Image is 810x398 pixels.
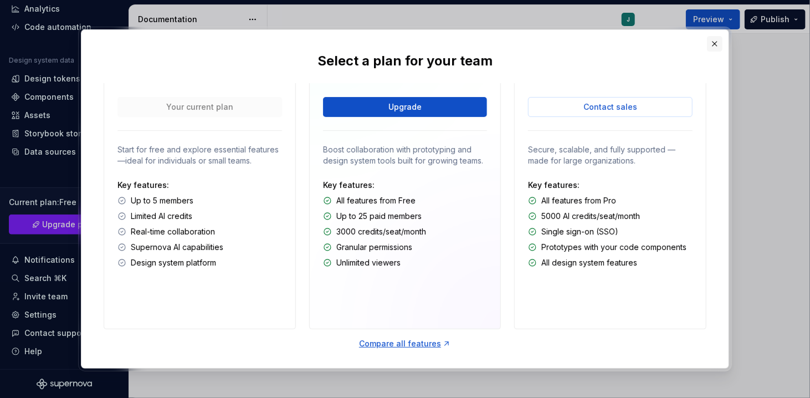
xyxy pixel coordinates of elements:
[528,97,693,117] a: Contact sales
[323,180,488,191] p: Key features:
[541,226,618,237] p: Single sign-on (SSO)
[528,144,693,166] p: Secure, scalable, and fully supported — made for large organizations.
[336,211,422,222] p: Up to 25 paid members
[131,242,223,253] p: Supernova AI capabilities
[336,226,426,237] p: 3000 credits/seat/month
[317,52,493,70] p: Select a plan for your team
[583,101,637,113] span: Contact sales
[131,211,192,222] p: Limited AI credits
[541,257,637,268] p: All design system features
[131,195,193,206] p: Up to 5 members
[323,144,488,166] p: Boost collaboration with prototyping and design system tools built for growing teams.
[541,242,686,253] p: Prototypes with your code components
[541,195,616,206] p: All features from Pro
[117,180,282,191] p: Key features:
[131,257,216,268] p: Design system platform
[336,195,416,206] p: All features from Free
[359,338,451,349] a: Compare all features
[323,97,488,117] button: Upgrade
[336,242,412,253] p: Granular permissions
[528,180,693,191] p: Key features:
[541,211,640,222] p: 5000 AI credits/seat/month
[336,257,401,268] p: Unlimited viewers
[131,226,215,237] p: Real-time collaboration
[388,101,422,113] span: Upgrade
[117,144,282,166] p: Start for free and explore essential features—ideal for individuals or small teams.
